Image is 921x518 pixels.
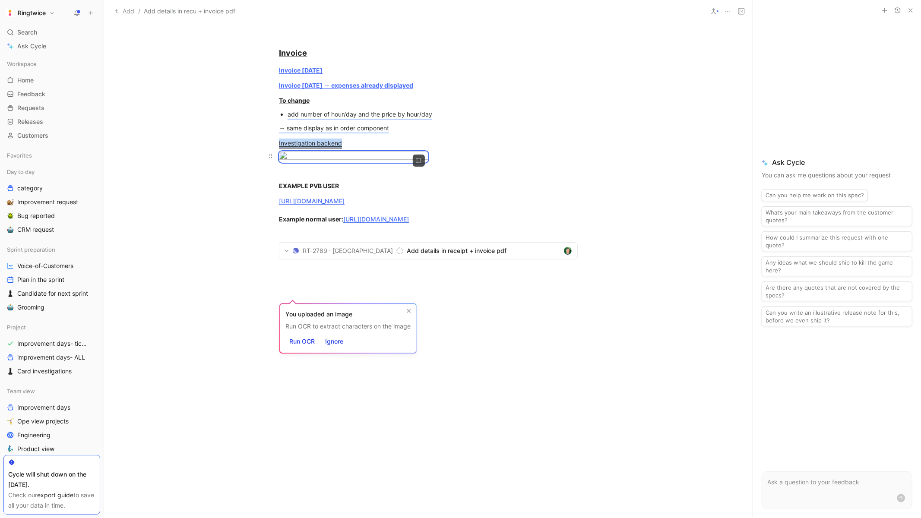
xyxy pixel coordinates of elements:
a: ♟️Card investigations [3,365,100,378]
a: Requests [3,101,100,114]
span: improvement days- ALL [17,353,85,362]
button: 🧞‍♂️ [5,444,16,454]
span: Ignore [325,336,343,347]
span: Ope view projects [17,417,69,426]
img: Ringtwice [6,9,14,17]
a: 🪲Bug reported [3,209,100,222]
img: ♟️ [7,290,14,297]
a: Customers [3,129,100,142]
span: Product view [17,445,54,453]
div: Team viewImprovement days🤸Ope view projectsEngineering🧞‍♂️Product view🔢Data view💌Market view🤸Ope ... [3,385,100,511]
svg: Backlog [396,247,403,254]
span: Workspace [7,60,37,68]
a: Improvement days [3,401,100,414]
a: 🤖CRM request [3,223,100,236]
button: ♟️ [5,366,16,376]
img: 🐌 [7,199,14,205]
div: Workspace [3,57,100,70]
a: Releases [3,115,100,128]
img: 🤖 [7,226,14,233]
span: Ask Cycle [17,41,46,51]
div: Run OCR to extract characters on the image [285,321,411,332]
a: Engineering [3,429,100,442]
button: What’s your main takeaways from the customer quotes? [762,206,912,226]
button: 🤖 [5,302,16,313]
button: Any ideas what we should ship to kill the game here? [762,256,912,276]
a: Home [3,74,100,87]
div: Search [3,26,100,39]
div: Cycle will shut down on the [DATE]. [8,469,95,490]
a: Invoice [DATE] [279,66,323,74]
span: category [17,184,43,193]
a: Voice-of-Customers [3,259,100,272]
a: Plan in the sprint [3,273,100,286]
span: Ask Cycle [762,157,912,167]
strong: Example normal user: [279,215,343,223]
button: 🐌 [5,197,16,207]
span: Bug reported [17,212,55,220]
span: Engineering [17,431,51,439]
div: Sprint preparation [3,243,100,256]
div: Favorites [3,149,100,162]
span: Improvement request [17,198,78,206]
a: export guide [37,491,73,499]
span: Favorites [7,151,32,160]
span: Add details in recu + invoice pdf [144,6,235,16]
span: CRM request [17,225,54,234]
img: 🤖 [7,304,14,311]
button: Ignore [321,335,347,347]
a: [URL][DOMAIN_NAME] [343,215,409,223]
img: avatar [564,247,572,255]
button: Can you write an illustrative release note for this, before we even ship it? [762,306,912,326]
span: Releases [17,117,43,126]
a: category [3,182,100,195]
p: You can ask me questions about your request [762,170,912,180]
div: ProjectImprovement days- tickets readyimprovement days- ALL♟️Card investigations [3,321,100,378]
button: ♟️ [5,288,16,299]
span: Team view [7,387,35,395]
span: Improvement days [17,403,70,412]
a: Ask Cycle [3,40,100,53]
strong: EXAMPLE PVB USER [279,182,339,190]
span: Grooming [17,303,44,312]
u: To change [279,97,310,104]
button: RingtwiceRingtwice [3,7,57,19]
a: Improvement days- tickets ready [3,337,100,350]
img: Capture d’écran 2025-09-08 à 09.22.16.png [279,151,428,163]
span: Sprint preparation [7,245,55,254]
h1: Ringtwice [18,9,46,17]
img: 🧞‍♂️ [7,445,14,452]
span: Voice-of-Customers [17,262,73,270]
button: Add [113,6,136,16]
span: Candidate for next sprint [17,289,88,298]
span: RT-2789 · [GEOGRAPHIC_DATA] [303,246,393,256]
mark: add number of hour/day and the price by hour/day [288,111,432,118]
u: Invoice [279,48,307,57]
div: Day to daycategory🐌Improvement request🪲Bug reported🤖CRM request [3,165,100,236]
div: Check our to save all your data in time. [8,490,95,511]
a: 🤸Ope view projects [3,415,100,428]
button: 🤖 [5,224,16,235]
span: Home [17,76,34,85]
button: avatar [563,246,572,256]
div: Project [3,321,100,334]
a: Feedback [3,88,100,101]
span: / [138,6,140,16]
span: Run OCR [289,336,315,347]
div: Day to day [3,165,100,178]
span: Improvement days- tickets ready [17,339,90,348]
span: Add details in receipt + invoice pdf [407,246,560,256]
button: Run OCR [285,335,319,347]
img: 🤸 [7,418,14,425]
span: Customers [17,131,48,140]
mark: → same display as in order component [279,124,389,132]
img: ♟️ [7,368,14,375]
button: Are there any quotes that are not covered by the specs? [762,281,912,301]
img: 🪲 [7,212,14,219]
span: Card investigations [17,367,72,376]
button: How could I summarize this request with one quote? [762,231,912,251]
button: Can you help me work on this spec? [762,189,868,201]
a: [URL][DOMAIN_NAME] [279,197,345,205]
a: Invoice [DATE] → expenses already displayed [279,82,413,89]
